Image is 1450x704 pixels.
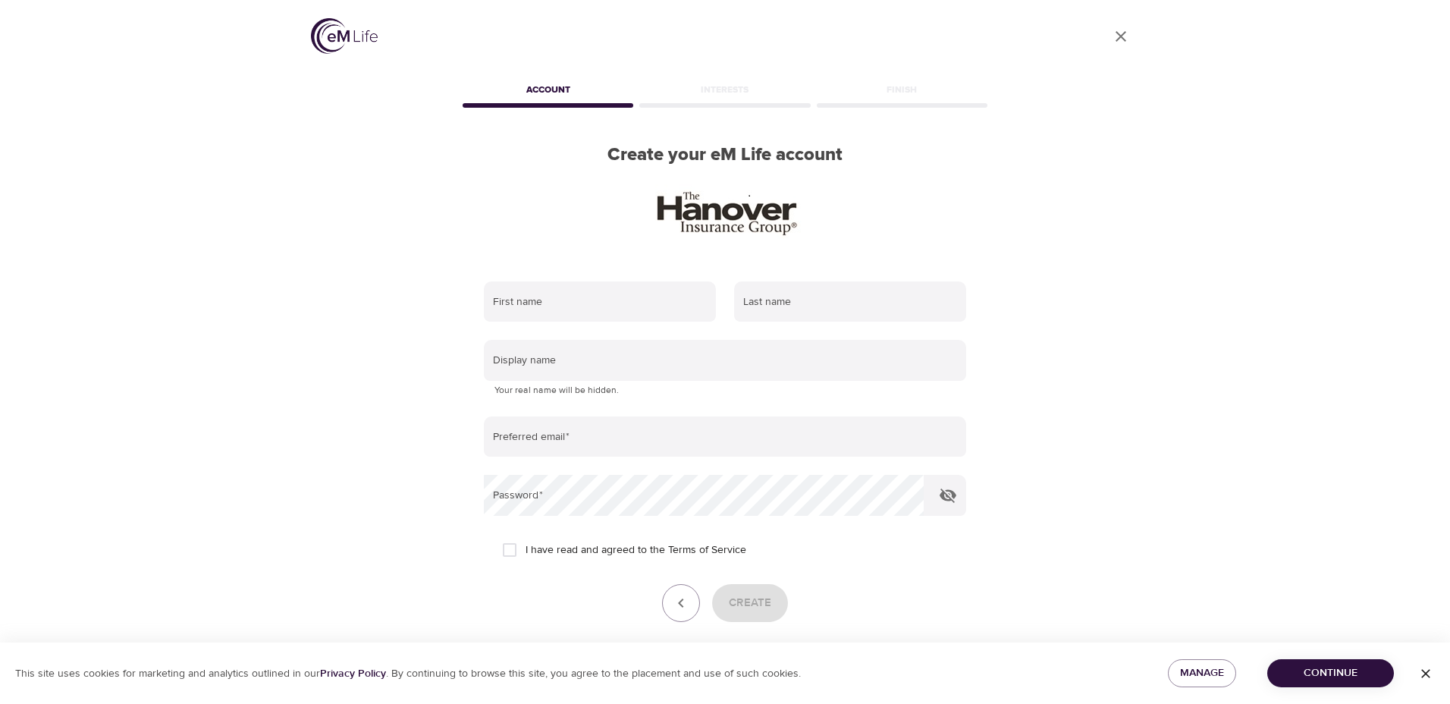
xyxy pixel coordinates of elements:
[643,184,807,239] img: HIG_wordmrk_k.jpg
[1267,659,1394,687] button: Continue
[1279,664,1382,683] span: Continue
[1180,664,1224,683] span: Manage
[494,383,956,398] p: Your real name will be hidden.
[460,144,990,166] h2: Create your eM Life account
[311,18,378,54] img: logo
[320,667,386,680] a: Privacy Policy
[1103,18,1139,55] a: close
[668,542,746,558] a: Terms of Service
[526,542,746,558] span: I have read and agreed to the
[1168,659,1236,687] button: Manage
